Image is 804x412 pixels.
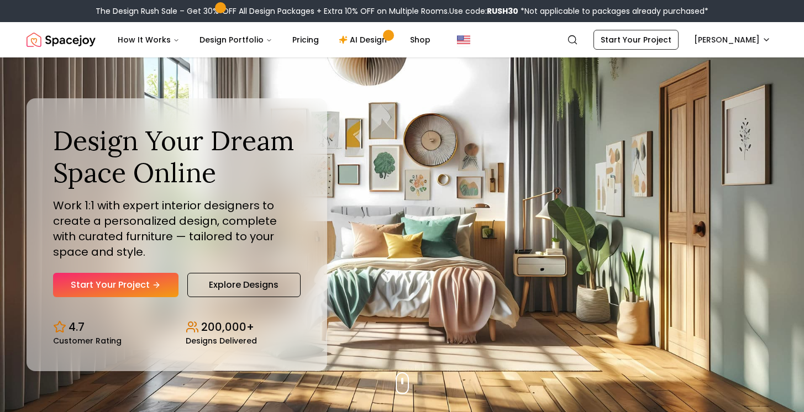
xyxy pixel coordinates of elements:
small: Designs Delivered [186,337,257,345]
a: Start Your Project [53,273,178,297]
div: Design stats [53,310,301,345]
img: United States [457,33,470,46]
span: *Not applicable to packages already purchased* [518,6,708,17]
a: Shop [401,29,439,51]
a: Pricing [283,29,328,51]
div: The Design Rush Sale – Get 30% OFF All Design Packages + Extra 10% OFF on Multiple Rooms. [96,6,708,17]
button: How It Works [109,29,188,51]
small: Customer Rating [53,337,122,345]
img: Spacejoy Logo [27,29,96,51]
button: Design Portfolio [191,29,281,51]
a: Explore Designs [187,273,301,297]
h1: Design Your Dream Space Online [53,125,301,188]
b: RUSH30 [487,6,518,17]
button: [PERSON_NAME] [687,30,777,50]
p: 4.7 [69,319,85,335]
a: Spacejoy [27,29,96,51]
a: AI Design [330,29,399,51]
p: 200,000+ [201,319,254,335]
a: Start Your Project [593,30,679,50]
span: Use code: [449,6,518,17]
p: Work 1:1 with expert interior designers to create a personalized design, complete with curated fu... [53,198,301,260]
nav: Global [27,22,777,57]
nav: Main [109,29,439,51]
